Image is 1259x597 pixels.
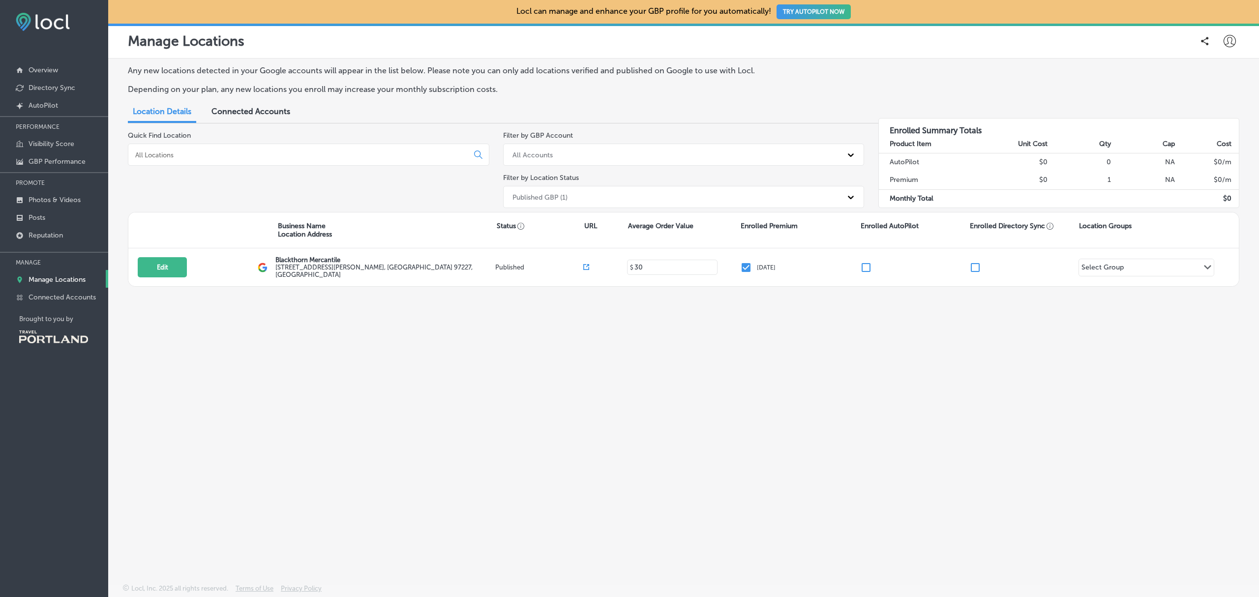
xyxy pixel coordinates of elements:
div: Published GBP (1) [512,193,568,201]
img: Travel Portland [19,330,88,343]
p: Enrolled Directory Sync [970,222,1054,230]
td: Monthly Total [879,189,985,208]
p: Average Order Value [628,222,693,230]
h3: Enrolled Summary Totals [879,119,1239,135]
span: Location Details [133,107,191,116]
p: Any new locations detected in your Google accounts will appear in the list below. Please note you... [128,66,850,75]
th: Cap [1111,135,1175,153]
td: $ 0 [1175,189,1239,208]
label: Filter by GBP Account [503,131,573,140]
td: 0 [1048,153,1111,171]
p: AutoPilot [29,101,58,110]
p: Visibility Score [29,140,74,148]
td: 1 [1048,171,1111,189]
td: NA [1111,171,1175,189]
p: Status [497,222,584,230]
p: Depending on your plan, any new locations you enroll may increase your monthly subscription costs. [128,85,850,94]
p: Enrolled Premium [741,222,798,230]
p: Manage Locations [128,33,244,49]
p: URL [584,222,597,230]
p: Location Groups [1079,222,1132,230]
span: Connected Accounts [211,107,290,116]
img: logo [258,263,268,272]
td: $0 [985,171,1048,189]
label: Quick Find Location [128,131,191,140]
input: All Locations [134,150,466,159]
p: Published [495,264,583,271]
th: Unit Cost [985,135,1048,153]
p: Photos & Videos [29,196,81,204]
p: Overview [29,66,58,74]
p: Blackthorn Mercantile [275,256,493,264]
td: $ 0 /m [1175,153,1239,171]
p: $ [630,264,633,271]
td: AutoPilot [879,153,985,171]
th: Qty [1048,135,1111,153]
p: GBP Performance [29,157,86,166]
p: Manage Locations [29,275,86,284]
p: Reputation [29,231,63,239]
div: Select Group [1081,263,1124,274]
strong: Product Item [890,140,931,148]
div: All Accounts [512,150,553,159]
img: fda3e92497d09a02dc62c9cd864e3231.png [16,13,70,31]
p: Directory Sync [29,84,75,92]
p: Enrolled AutoPilot [861,222,919,230]
td: Premium [879,171,985,189]
td: NA [1111,153,1175,171]
td: $ 0 /m [1175,171,1239,189]
button: Edit [138,257,187,277]
p: [DATE] [757,264,776,271]
td: $0 [985,153,1048,171]
button: TRY AUTOPILOT NOW [777,4,851,19]
p: Business Name Location Address [278,222,332,239]
a: Terms of Use [236,585,273,597]
label: [STREET_ADDRESS][PERSON_NAME] , [GEOGRAPHIC_DATA] 97227, [GEOGRAPHIC_DATA] [275,264,493,278]
label: Filter by Location Status [503,174,579,182]
th: Cost [1175,135,1239,153]
p: Locl, Inc. 2025 all rights reserved. [131,585,228,592]
p: Posts [29,213,45,222]
p: Brought to you by [19,315,108,323]
p: Connected Accounts [29,293,96,301]
a: Privacy Policy [281,585,322,597]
